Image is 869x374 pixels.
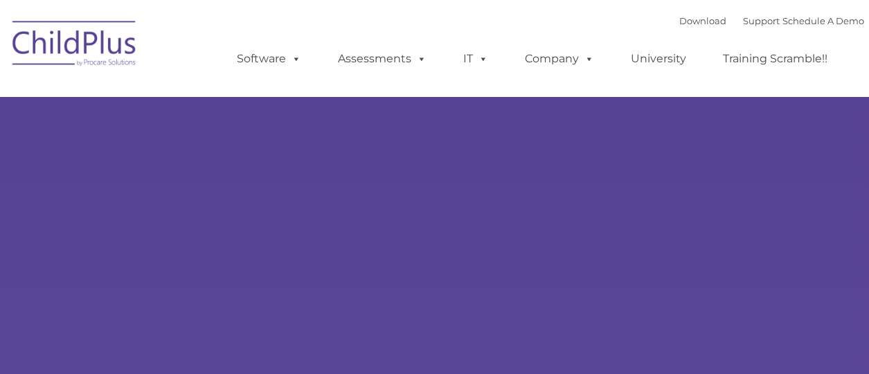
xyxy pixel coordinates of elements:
[679,15,726,26] a: Download
[223,45,315,73] a: Software
[709,45,841,73] a: Training Scramble!!
[324,45,440,73] a: Assessments
[617,45,700,73] a: University
[449,45,502,73] a: IT
[679,15,864,26] font: |
[511,45,608,73] a: Company
[782,15,864,26] a: Schedule A Demo
[743,15,780,26] a: Support
[6,11,144,80] img: ChildPlus by Procare Solutions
